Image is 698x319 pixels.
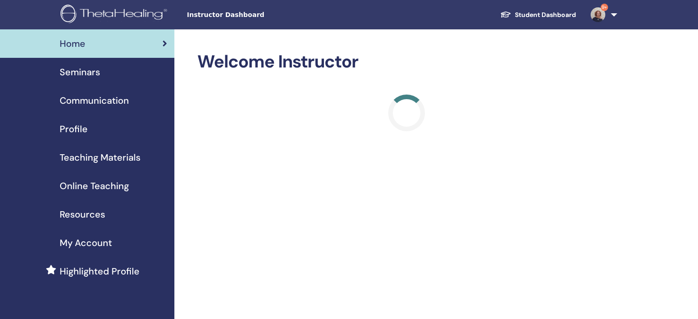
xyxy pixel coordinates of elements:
span: My Account [60,236,112,250]
span: 9+ [601,4,608,11]
span: Highlighted Profile [60,264,140,278]
span: Home [60,37,85,50]
span: Teaching Materials [60,151,140,164]
span: Seminars [60,65,100,79]
h2: Welcome Instructor [197,51,615,73]
img: logo.png [61,5,170,25]
span: Resources [60,207,105,221]
span: Online Teaching [60,179,129,193]
span: Instructor Dashboard [187,10,324,20]
span: Profile [60,122,88,136]
a: Student Dashboard [493,6,583,23]
img: graduation-cap-white.svg [500,11,511,18]
img: default.jpg [591,7,605,22]
span: Communication [60,94,129,107]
